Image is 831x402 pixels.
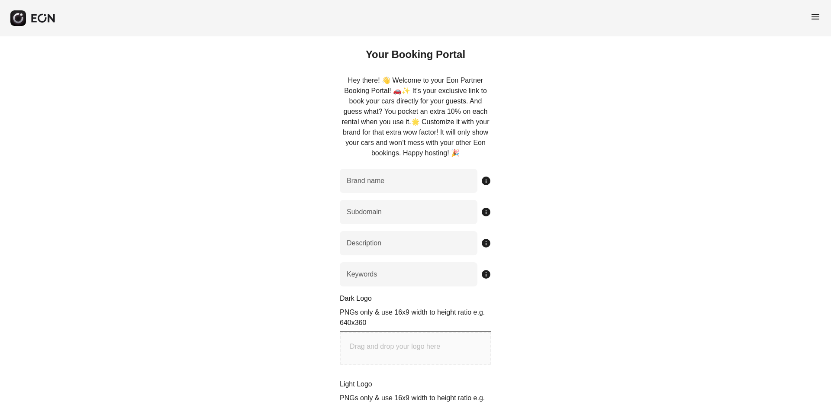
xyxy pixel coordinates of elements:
[340,379,491,389] p: Light Logo
[481,238,491,248] span: info
[810,12,821,22] span: menu
[347,207,382,217] label: Subdomain
[340,75,491,158] p: Hey there! 👋 Welcome to your Eon Partner Booking Portal! 🚗✨ It’s your exclusive link to book your...
[347,269,377,280] label: Keywords
[340,307,491,328] p: PNGs only & use 16x9 width to height ratio e.g. 640x360
[350,341,440,352] p: Drag and drop your logo here
[340,293,491,304] p: Dark Logo
[347,176,384,186] label: Brand name
[481,269,491,280] span: info
[481,207,491,217] span: info
[366,48,465,61] h2: Your Booking Portal
[347,238,381,248] label: Description
[481,176,491,186] span: info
